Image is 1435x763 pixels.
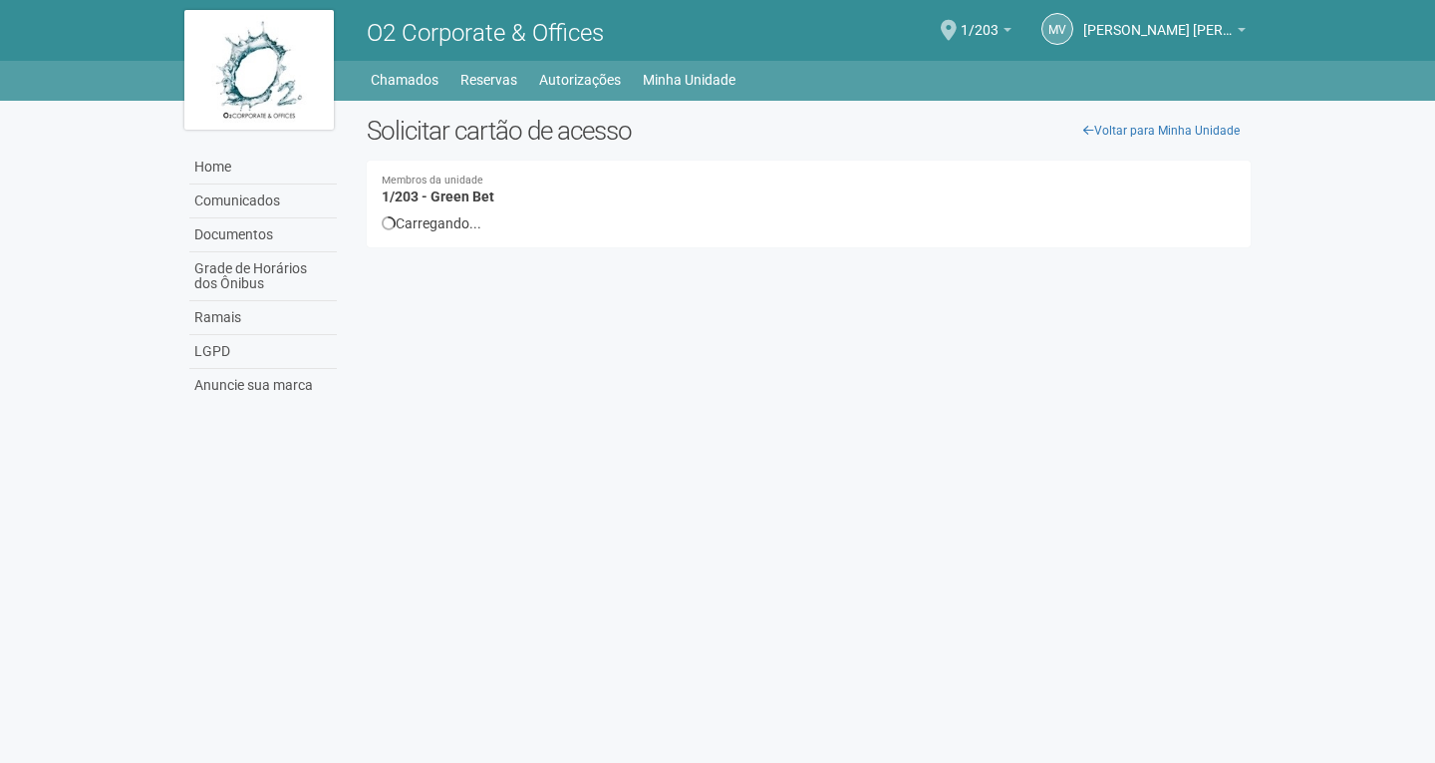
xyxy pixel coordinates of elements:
[371,66,438,94] a: Chamados
[189,185,337,218] a: Comunicados
[189,369,337,402] a: Anuncie sua marca
[189,252,337,301] a: Grade de Horários dos Ônibus
[1072,116,1251,146] a: Voltar para Minha Unidade
[382,176,1236,187] small: Membros da unidade
[189,335,337,369] a: LGPD
[539,66,621,94] a: Autorizações
[460,66,517,94] a: Reservas
[1083,3,1233,38] span: Marcus Vinicius da Silveira Costa
[1041,13,1073,45] a: MV
[961,3,999,38] span: 1/203
[382,214,1236,232] div: Carregando...
[1083,25,1246,41] a: [PERSON_NAME] [PERSON_NAME]
[189,218,337,252] a: Documentos
[643,66,735,94] a: Minha Unidade
[367,116,1251,146] h2: Solicitar cartão de acesso
[189,151,337,185] a: Home
[382,176,1236,204] h4: 1/203 - Green Bet
[961,25,1011,41] a: 1/203
[367,19,604,47] span: O2 Corporate & Offices
[184,10,334,130] img: logo.jpg
[189,301,337,335] a: Ramais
